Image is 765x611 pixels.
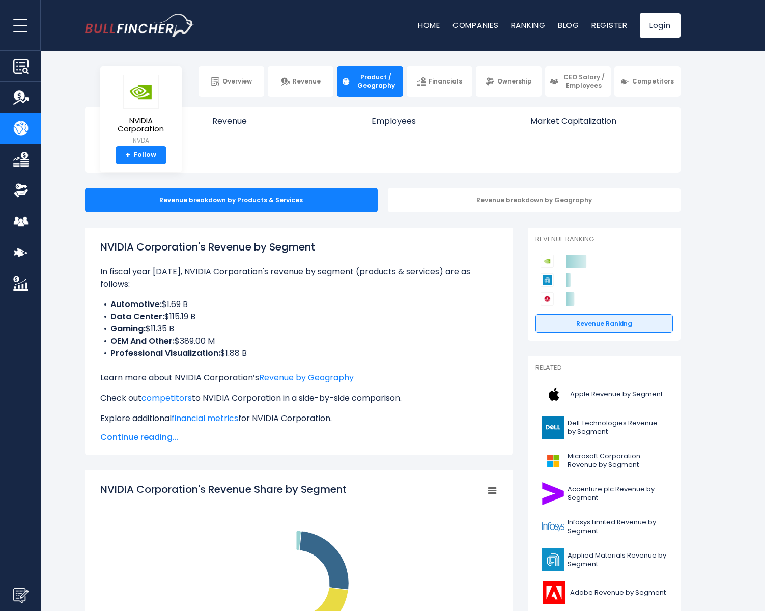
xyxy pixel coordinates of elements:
span: Dell Technologies Revenue by Segment [568,419,667,436]
a: competitors [141,392,192,404]
a: +Follow [116,146,166,164]
a: Register [591,20,628,31]
a: Financials [407,66,472,97]
li: $1.69 B [100,298,497,311]
a: Home [418,20,440,31]
a: Go to homepage [85,14,194,37]
small: NVDA [108,136,174,145]
span: Apple Revenue by Segment [570,390,663,399]
a: financial metrics [172,412,238,424]
b: Data Center: [110,311,164,322]
a: Revenue [202,107,361,143]
span: Ownership [497,77,532,86]
img: ADBE logo [542,581,567,604]
span: Microsoft Corporation Revenue by Segment [568,452,667,469]
a: Login [640,13,681,38]
div: Revenue breakdown by Products & Services [85,188,378,212]
img: Broadcom competitors logo [541,292,554,305]
span: Accenture plc Revenue by Segment [568,485,667,503]
p: In fiscal year [DATE], NVIDIA Corporation's revenue by segment (products & services) are as follows: [100,266,497,290]
p: Revenue Ranking [535,235,673,244]
a: Applied Materials Revenue by Segment [535,546,673,574]
img: MSFT logo [542,449,564,472]
a: Ranking [511,20,546,31]
a: Revenue Ranking [535,314,673,334]
b: Automotive: [110,298,162,310]
span: Infosys Limited Revenue by Segment [568,518,667,536]
p: Explore additional for NVIDIA Corporation. [100,412,497,425]
span: NVIDIA Corporation [108,117,174,133]
img: bullfincher logo [85,14,194,37]
p: Related [535,364,673,372]
li: $389.00 M [100,335,497,347]
li: $11.35 B [100,323,497,335]
img: AMAT logo [542,548,564,571]
img: Applied Materials competitors logo [541,273,554,287]
a: Product / Geography [337,66,403,97]
span: Continue reading... [100,431,497,443]
div: Revenue breakdown by Geography [388,188,681,212]
span: Revenue [293,77,321,86]
a: Blog [558,20,579,31]
a: Dell Technologies Revenue by Segment [535,413,673,441]
a: Infosys Limited Revenue by Segment [535,513,673,541]
span: Revenue [212,116,351,126]
span: Financials [429,77,462,86]
span: Product / Geography [353,73,398,89]
b: OEM And Other: [110,335,175,347]
img: ACN logo [542,482,564,505]
img: AAPL logo [542,383,567,406]
span: Employees [372,116,509,126]
li: $1.88 B [100,347,497,359]
a: NVIDIA Corporation NVDA [108,74,174,146]
a: Revenue [268,66,333,97]
a: Accenture plc Revenue by Segment [535,480,673,508]
span: CEO Salary / Employees [561,73,606,89]
b: Professional Visualization: [110,347,220,359]
img: Ownership [13,183,29,198]
a: Revenue by Geography [259,372,354,383]
span: Adobe Revenue by Segment [570,589,666,597]
a: Ownership [476,66,542,97]
a: Employees [361,107,520,143]
a: Competitors [614,66,680,97]
span: Overview [222,77,252,86]
p: Learn more about NVIDIA Corporation’s [100,372,497,384]
tspan: NVIDIA Corporation's Revenue Share by Segment [100,482,347,496]
img: INFY logo [542,515,564,538]
a: Overview [199,66,264,97]
a: CEO Salary / Employees [545,66,611,97]
span: Market Capitalization [530,116,669,126]
a: Microsoft Corporation Revenue by Segment [535,447,673,475]
strong: + [125,151,130,160]
b: Gaming: [110,323,146,335]
a: Companies [452,20,499,31]
p: Check out to NVIDIA Corporation in a side-by-side comparison. [100,392,497,404]
span: Applied Materials Revenue by Segment [568,551,667,569]
h1: NVIDIA Corporation's Revenue by Segment [100,239,497,255]
a: Apple Revenue by Segment [535,380,673,408]
img: DELL logo [542,416,564,439]
img: NVIDIA Corporation competitors logo [541,255,554,268]
a: Adobe Revenue by Segment [535,579,673,607]
a: Market Capitalization [520,107,679,143]
li: $115.19 B [100,311,497,323]
span: Competitors [632,77,674,86]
